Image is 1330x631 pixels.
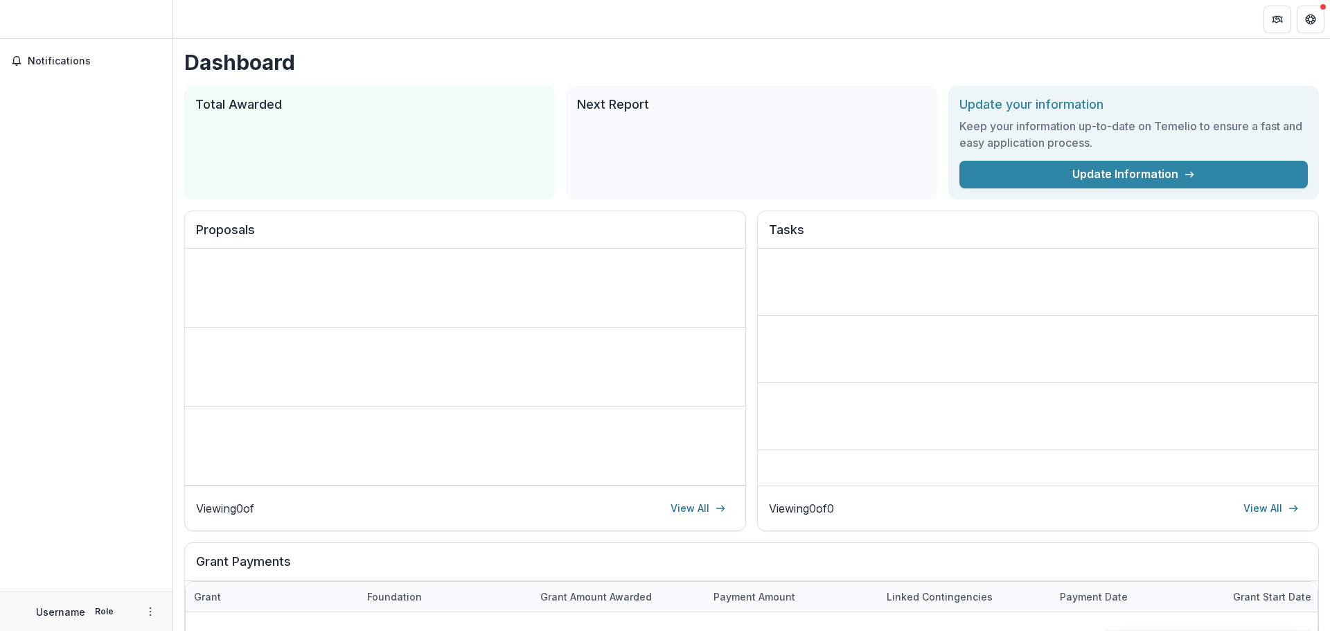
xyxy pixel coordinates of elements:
[196,500,254,517] p: Viewing 0 of
[769,222,1307,249] h2: Tasks
[662,497,734,519] a: View All
[959,97,1308,112] h2: Update your information
[6,50,167,72] button: Notifications
[1263,6,1291,33] button: Partners
[577,97,925,112] h2: Next Report
[1235,497,1307,519] a: View All
[142,603,159,620] button: More
[959,161,1308,188] a: Update Information
[184,50,1319,75] h1: Dashboard
[28,55,161,67] span: Notifications
[769,500,834,517] p: Viewing 0 of 0
[196,554,1307,580] h2: Grant Payments
[91,605,118,618] p: Role
[195,97,544,112] h2: Total Awarded
[959,118,1308,151] h3: Keep your information up-to-date on Temelio to ensure a fast and easy application process.
[1297,6,1324,33] button: Get Help
[196,222,734,249] h2: Proposals
[36,605,85,619] p: Username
